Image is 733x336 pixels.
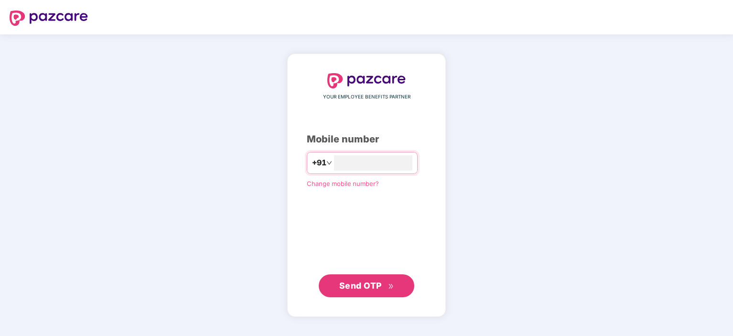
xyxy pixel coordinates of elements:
[388,283,394,290] span: double-right
[327,73,406,88] img: logo
[339,281,382,291] span: Send OTP
[312,157,326,169] span: +91
[319,274,414,297] button: Send OTPdouble-right
[326,160,332,166] span: down
[323,93,410,101] span: YOUR EMPLOYEE BENEFITS PARTNER
[10,11,88,26] img: logo
[307,180,379,187] a: Change mobile number?
[307,132,426,147] div: Mobile number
